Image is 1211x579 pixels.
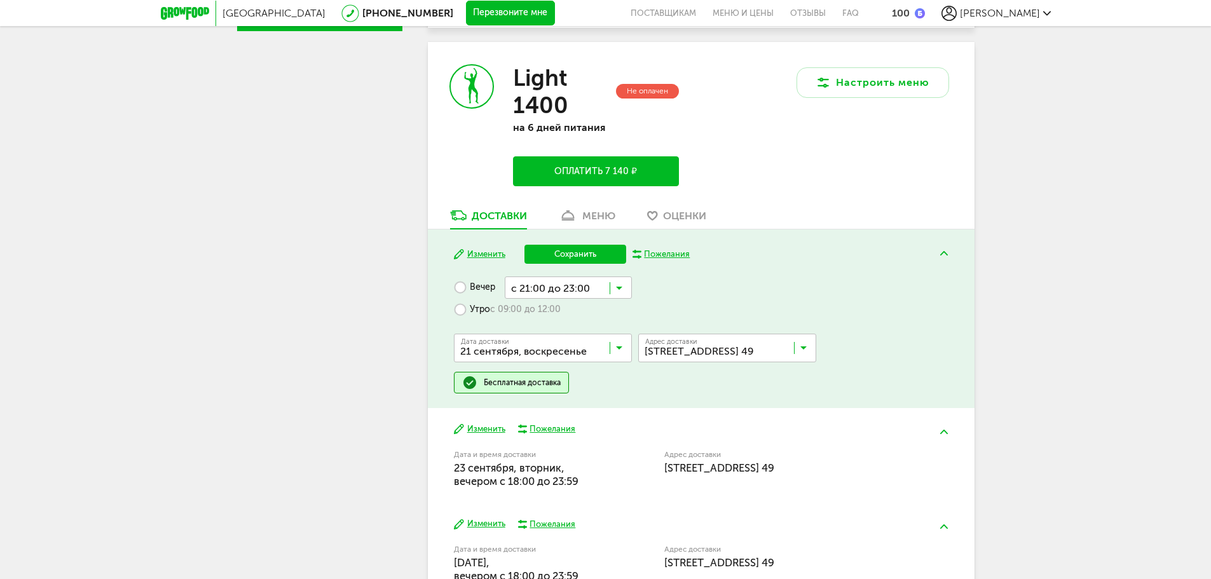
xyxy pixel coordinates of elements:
[222,7,325,19] span: [GEOGRAPHIC_DATA]
[892,7,910,19] div: 100
[454,299,561,321] label: Утро
[518,519,576,530] button: Пожелания
[960,7,1040,19] span: [PERSON_NAME]
[444,208,533,229] a: Доставки
[664,546,901,553] label: Адрес доставки
[940,430,948,434] img: arrow-up-green.5eb5f82.svg
[633,249,690,260] button: Пожелания
[454,518,505,530] button: Изменить
[490,304,561,315] span: с 09:00 до 12:00
[484,378,561,388] div: Бесплатная доставка
[663,210,706,222] span: Оценки
[641,208,713,229] a: Оценки
[645,338,697,345] span: Адрес доставки
[552,208,622,229] a: меню
[454,461,578,487] span: 23 сентября, вторник, вечером c 18:00 до 23:59
[513,156,678,186] button: Оплатить 7 140 ₽
[462,375,477,390] img: done.51a953a.svg
[616,84,679,99] div: Не оплачен
[915,8,925,18] img: bonus_b.cdccf46.png
[466,1,555,26] button: Перезвоните мне
[797,67,949,98] button: Настроить меню
[362,7,453,19] a: [PHONE_NUMBER]
[454,276,495,299] label: Вечер
[454,249,505,261] button: Изменить
[664,461,774,474] span: [STREET_ADDRESS] 49
[940,524,948,529] img: arrow-up-green.5eb5f82.svg
[513,121,678,133] p: на 6 дней питания
[530,519,575,530] div: Пожелания
[524,245,626,264] button: Сохранить
[454,546,599,553] label: Дата и время доставки
[644,249,690,260] div: Пожелания
[461,338,509,345] span: Дата доставки
[454,451,599,458] label: Дата и время доставки
[664,556,774,569] span: [STREET_ADDRESS] 49
[582,210,615,222] div: меню
[513,64,613,119] h3: Light 1400
[472,210,527,222] div: Доставки
[940,251,948,255] img: arrow-up-green.5eb5f82.svg
[454,423,505,435] button: Изменить
[664,451,901,458] label: Адрес доставки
